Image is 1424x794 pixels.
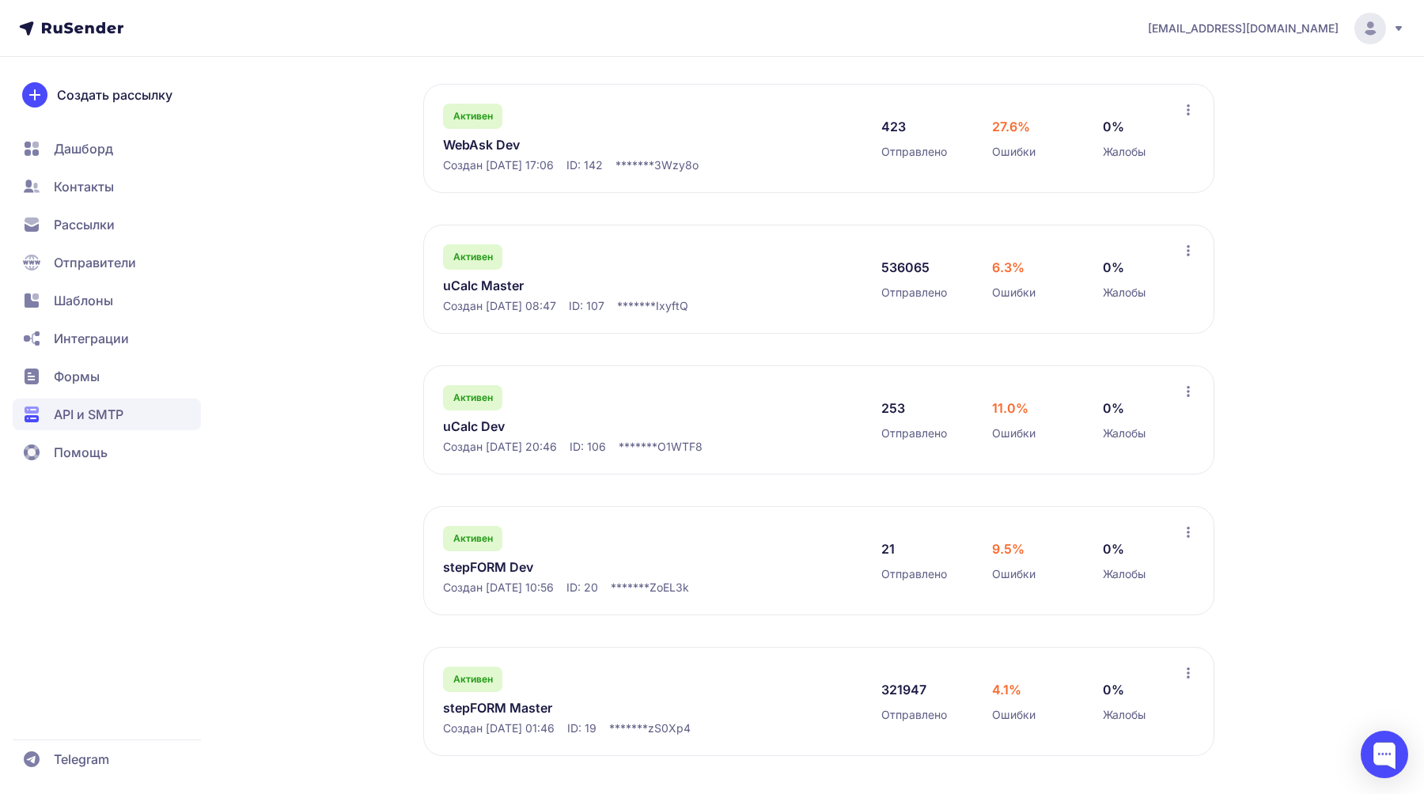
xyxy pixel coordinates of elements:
[443,298,556,314] span: Создан [DATE] 08:47
[54,405,123,424] span: API и SMTP
[1148,21,1339,36] span: [EMAIL_ADDRESS][DOMAIN_NAME]
[453,532,493,545] span: Активен
[453,110,493,123] span: Активен
[648,720,691,736] span: zS0Xp4
[54,367,100,386] span: Формы
[656,298,688,314] span: IxyftQ
[1103,117,1124,136] span: 0%
[566,157,603,173] span: ID: 142
[1103,399,1124,418] span: 0%
[54,291,113,310] span: Шаблоны
[443,698,767,717] a: stepFORM Master
[13,743,201,775] a: Telegram
[443,417,767,436] a: uCalc Dev
[443,135,767,154] a: WebAsk Dev
[881,117,906,136] span: 423
[1103,285,1146,301] span: Жалобы
[54,253,136,272] span: Отправители
[453,673,493,686] span: Активен
[881,285,947,301] span: Отправлено
[57,85,172,104] span: Создать рассылку
[566,580,598,595] span: ID: 20
[570,439,606,455] span: ID: 106
[443,558,767,577] a: stepFORM Dev
[992,539,1024,558] span: 9.5%
[881,425,947,441] span: Отправлено
[881,680,926,699] span: 321947
[881,258,930,277] span: 536065
[654,157,699,173] span: 3Wzy8o
[443,580,554,595] span: Создан [DATE] 10:56
[992,399,1028,418] span: 11.0%
[881,707,947,723] span: Отправлено
[881,399,905,418] span: 253
[443,157,554,173] span: Создан [DATE] 17:06
[54,750,109,769] span: Telegram
[1103,539,1124,558] span: 0%
[992,425,1036,441] span: Ошибки
[992,707,1036,723] span: Ошибки
[657,439,703,455] span: O1WTF8
[992,680,1021,699] span: 4.1%
[1103,258,1124,277] span: 0%
[992,285,1036,301] span: Ошибки
[54,329,129,348] span: Интеграции
[54,443,108,462] span: Помощь
[650,580,689,595] span: ZoEL3k
[881,144,947,160] span: Отправлено
[443,720,555,736] span: Создан [DATE] 01:46
[1103,566,1146,582] span: Жалобы
[54,139,113,158] span: Дашборд
[1103,707,1146,723] span: Жалобы
[54,215,115,234] span: Рассылки
[453,251,493,263] span: Активен
[1103,144,1146,160] span: Жалобы
[1103,680,1124,699] span: 0%
[443,276,767,295] a: uCalc Master
[1103,425,1146,441] span: Жалобы
[881,566,947,582] span: Отправлено
[453,391,493,404] span: Активен
[992,258,1024,277] span: 6.3%
[992,144,1036,160] span: Ошибки
[443,439,557,455] span: Создан [DATE] 20:46
[881,539,895,558] span: 21
[54,177,114,196] span: Контакты
[567,720,596,736] span: ID: 19
[992,566,1036,582] span: Ошибки
[992,117,1030,136] span: 27.6%
[569,298,604,314] span: ID: 107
